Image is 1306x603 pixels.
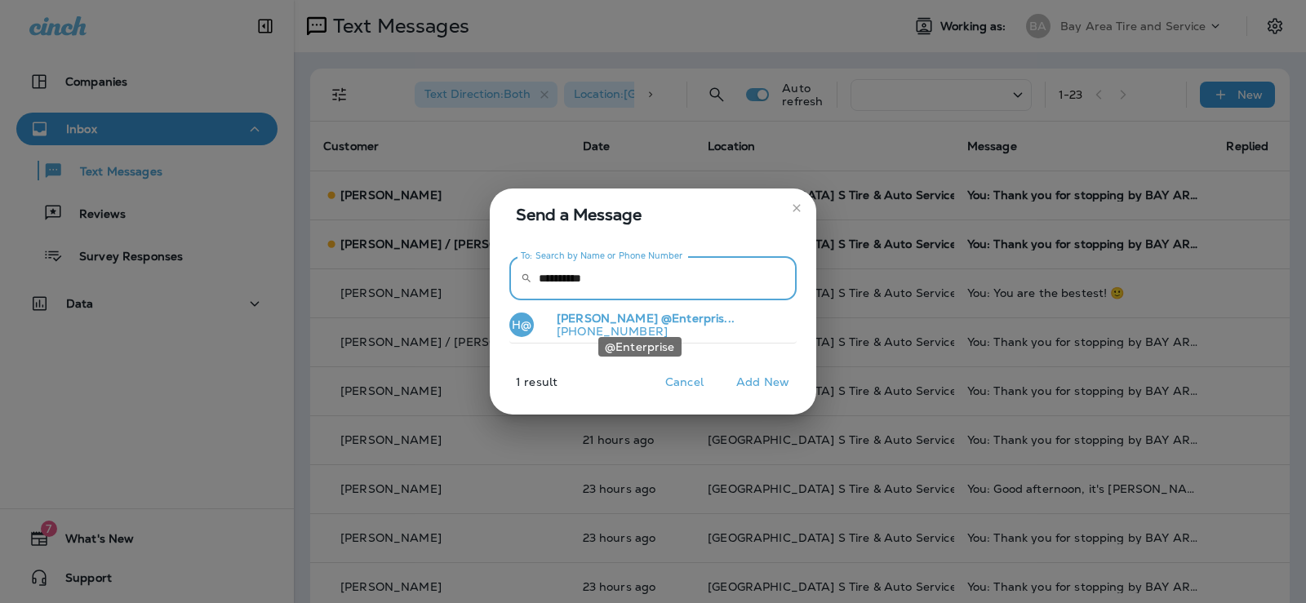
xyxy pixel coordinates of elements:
[654,370,715,395] button: Cancel
[784,195,810,221] button: close
[544,325,735,338] p: [PHONE_NUMBER]
[728,370,797,395] button: Add New
[483,375,557,401] p: 1 result
[509,313,534,337] div: H@
[598,337,682,357] div: @Enterprise
[557,311,658,326] span: [PERSON_NAME]
[509,307,797,344] button: H@[PERSON_NAME] [PHONE_NUMBER]
[521,250,683,262] label: To: Search by Name or Phone Number
[661,311,735,326] span: @Enterpris...
[516,202,797,228] span: Send a Message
